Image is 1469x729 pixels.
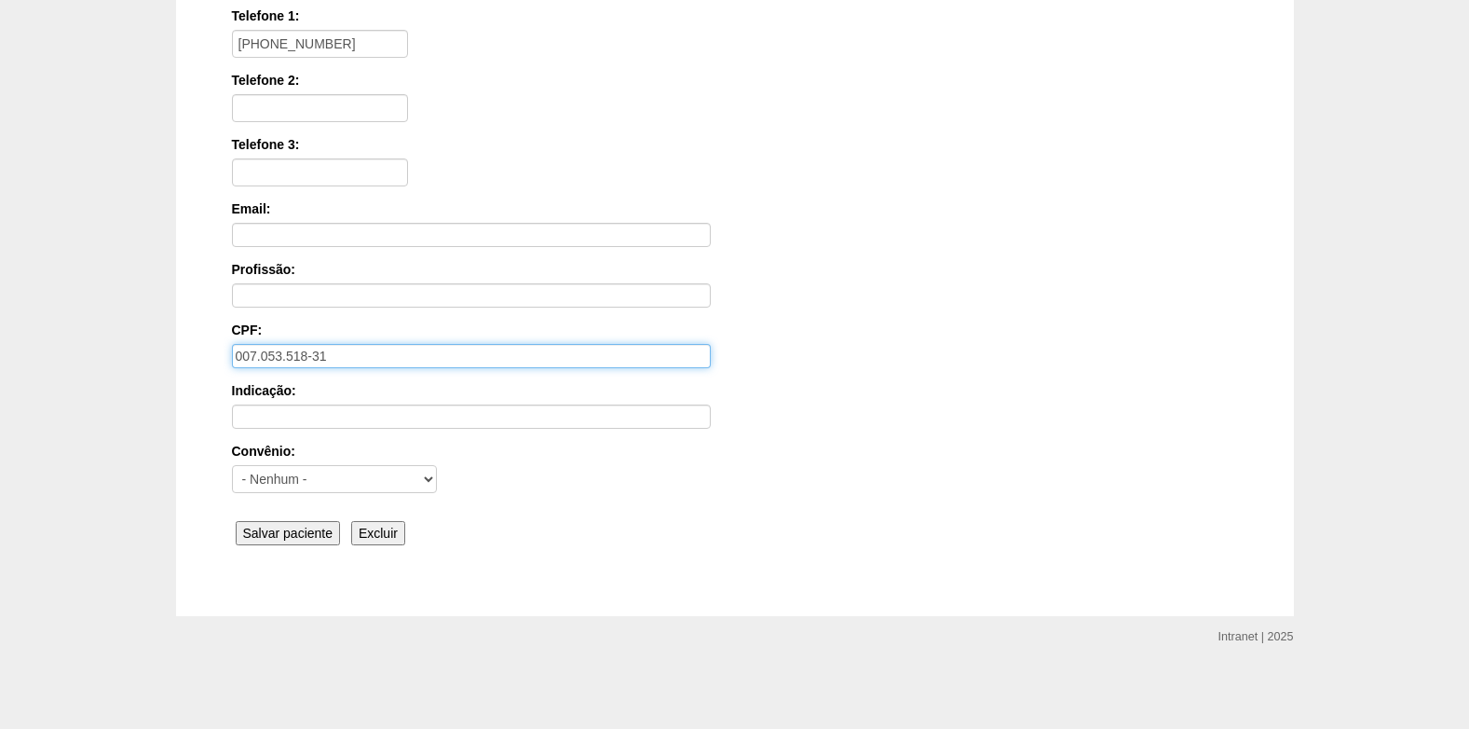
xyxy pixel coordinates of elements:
[351,521,405,545] input: Excluir
[1218,627,1294,646] div: Intranet | 2025
[236,521,341,545] input: Salvar paciente
[232,381,1238,400] label: Indicação:
[232,260,1238,279] label: Profissão:
[232,321,1238,339] label: CPF:
[232,71,1238,89] label: Telefone 2:
[232,135,1238,154] label: Telefone 3:
[232,7,1238,25] label: Telefone 1:
[232,442,1238,461] label: Convênio:
[232,199,1238,218] label: Email:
